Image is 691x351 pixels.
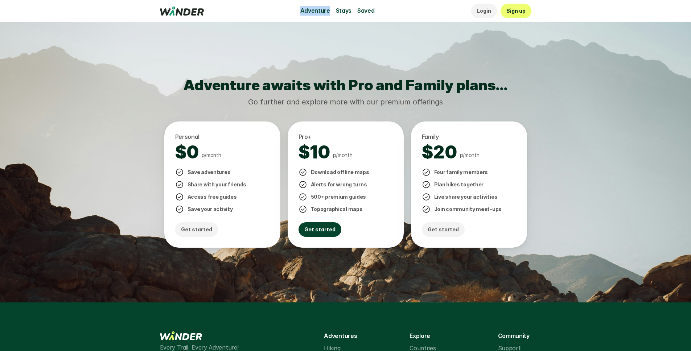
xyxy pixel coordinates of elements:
[422,142,457,163] h2: $20
[311,193,366,201] p: 500+ premium guides
[311,205,363,213] p: Topographical maps
[471,4,497,18] a: Login
[202,151,221,159] p: p/month
[498,331,530,341] p: Community
[34,77,657,94] h2: Adventure awaits with Pro and Family plans…
[410,331,430,341] p: Explore
[175,132,200,142] p: Personal
[422,222,465,237] a: Get started
[357,6,374,16] p: Saved
[304,226,336,234] p: Get started
[434,205,502,213] p: Join community meet-ups
[333,151,353,159] p: p/month
[181,226,212,234] p: Get started
[175,142,199,163] h2: $0
[501,4,531,18] a: Sign up
[299,142,330,163] h2: $10
[477,7,491,15] p: Login
[188,168,231,176] p: Save adventures
[299,132,312,142] p: Pro+
[188,193,237,201] p: Access free guides
[188,181,247,189] p: Share with your friends
[324,331,357,341] p: Adventures
[422,132,439,142] p: Family
[311,181,367,189] p: Alerts for wrong turns
[428,226,459,234] p: Get started
[336,6,351,16] p: Stays
[506,7,526,15] p: Sign up
[175,222,218,237] a: Get started
[34,97,657,107] p: Go further and explore more with our premium offerings
[311,168,369,176] p: Download offline maps
[434,181,484,189] p: Plan hikes together
[460,151,480,159] p: p/month
[300,6,330,16] p: Adventure
[188,205,233,213] p: Save your activity
[434,193,498,201] p: Live share your activities
[434,168,488,176] p: Four family members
